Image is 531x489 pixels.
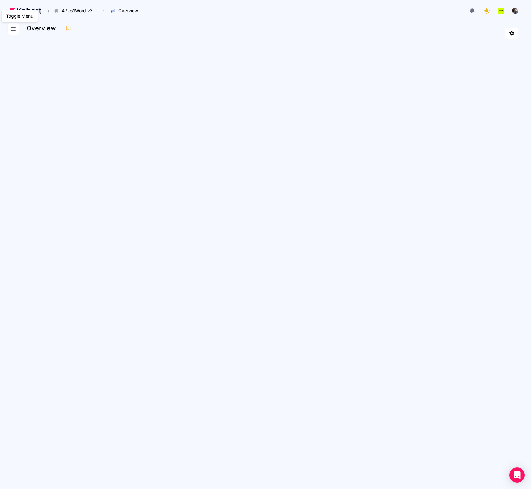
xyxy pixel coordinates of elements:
[107,5,145,16] button: Overview
[498,8,504,14] img: logo_Lotum_Logo_20240521114851236074.png
[5,11,34,21] div: Toggle Menu
[10,8,41,14] img: Kohort logo
[509,467,525,483] div: Open Intercom Messenger
[62,8,93,14] span: 4Pics1Word v3
[27,25,60,31] h3: Overview
[118,8,138,14] span: Overview
[101,8,105,13] span: ›
[43,8,49,14] span: /
[51,5,99,16] button: 4Pics1Word v3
